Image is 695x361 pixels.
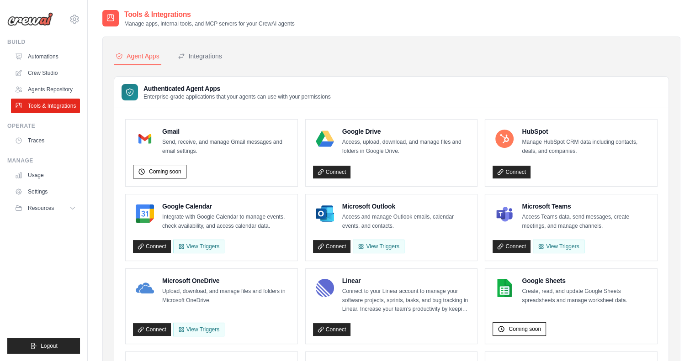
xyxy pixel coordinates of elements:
a: Connect [313,323,351,336]
img: Google Sheets Logo [495,279,514,297]
img: Microsoft Teams Logo [495,204,514,223]
a: Automations [11,49,80,64]
button: Resources [11,201,80,215]
p: Manage apps, internal tools, and MCP servers for your CrewAI agents [124,20,295,27]
a: Crew Studio [11,66,80,80]
a: Usage [11,168,80,183]
p: Connect to your Linear account to manage your software projects, sprints, tasks, and bug tracking... [342,287,470,314]
img: Gmail Logo [136,130,154,148]
a: Settings [11,184,80,199]
a: Connect [313,166,351,178]
img: Logo [7,12,53,26]
a: Connect [313,240,351,253]
p: Enterprise-grade applications that your agents can use with your permissions [143,93,331,100]
img: Linear Logo [316,279,334,297]
div: Manage [7,157,80,164]
button: Integrations [176,48,224,65]
button: Agent Apps [114,48,161,65]
img: HubSpot Logo [495,130,514,148]
img: Microsoft OneDrive Logo [136,279,154,297]
a: Agents Repository [11,82,80,97]
a: Connect [133,240,171,253]
img: Microsoft Outlook Logo [316,204,334,223]
a: Tools & Integrations [11,99,80,113]
button: View Triggers [173,240,224,253]
span: Coming soon [509,325,541,333]
a: Traces [11,133,80,148]
h4: Google Drive [342,127,470,136]
h3: Authenticated Agent Apps [143,84,331,93]
button: Logout [7,338,80,354]
h4: Microsoft Teams [522,202,650,211]
p: Integrate with Google Calendar to manage events, check availability, and access calendar data. [162,213,290,230]
h4: Gmail [162,127,290,136]
: View Triggers [173,323,224,336]
h4: Linear [342,276,470,285]
p: Access and manage Outlook emails, calendar events, and contacts. [342,213,470,230]
a: Connect [493,166,531,178]
h4: HubSpot [522,127,650,136]
div: Agent Apps [116,52,159,61]
h4: Microsoft OneDrive [162,276,290,285]
a: Connect [493,240,531,253]
a: Connect [133,323,171,336]
: View Triggers [533,240,584,253]
h2: Tools & Integrations [124,9,295,20]
: View Triggers [353,240,404,253]
img: Google Drive Logo [316,130,334,148]
img: Google Calendar Logo [136,204,154,223]
p: Manage HubSpot CRM data including contacts, deals, and companies. [522,138,650,156]
span: Resources [28,204,54,212]
p: Upload, download, and manage files and folders in Microsoft OneDrive. [162,287,290,305]
span: Logout [41,342,58,350]
p: Send, receive, and manage Gmail messages and email settings. [162,138,290,156]
p: Access, upload, download, and manage files and folders in Google Drive. [342,138,470,156]
h4: Google Sheets [522,276,650,285]
h4: Google Calendar [162,202,290,211]
div: Operate [7,122,80,130]
p: Create, read, and update Google Sheets spreadsheets and manage worksheet data. [522,287,650,305]
span: Coming soon [149,168,181,175]
p: Access Teams data, send messages, create meetings, and manage channels. [522,213,650,230]
div: Build [7,38,80,46]
div: Integrations [178,52,222,61]
h4: Microsoft Outlook [342,202,470,211]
